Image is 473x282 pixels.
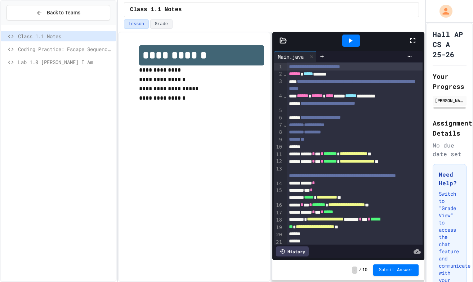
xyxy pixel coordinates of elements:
span: Lab 1.0 [PERSON_NAME] I Am [18,58,113,66]
div: History [276,246,309,256]
div: 20 [274,231,283,238]
div: 2 [274,70,283,78]
button: Lesson [124,19,149,29]
span: - [352,267,357,274]
div: My Account [432,3,454,19]
div: 8 [274,129,283,136]
span: Fold line [283,93,287,99]
div: 4 [274,93,283,107]
h2: Assignment Details [433,118,467,138]
span: 10 [362,267,367,273]
span: Submit Answer [379,267,413,273]
iframe: chat widget [443,253,466,275]
div: Main.java [274,51,316,62]
div: 16 [274,202,283,209]
div: 12 [274,158,283,165]
div: 13 [274,165,283,180]
span: / [359,267,361,273]
div: Main.java [274,53,307,60]
button: Back to Teams [6,5,110,21]
div: 6 [274,114,283,122]
span: Fold line [283,71,287,77]
h1: Hall AP CS A 25-26 [433,29,467,59]
div: 18 [274,217,283,224]
div: 10 [274,144,283,151]
h3: Need Help? [439,170,461,187]
div: 5 [274,107,283,114]
div: 1 [274,63,283,70]
span: Class 1.1 Notes [130,5,182,14]
div: 19 [274,224,283,231]
iframe: chat widget [413,222,466,253]
div: 14 [274,180,283,187]
span: Back to Teams [47,9,80,17]
span: Fold line [283,122,287,128]
button: Submit Answer [373,264,419,276]
div: 7 [274,122,283,129]
div: 15 [274,187,283,202]
span: Coding Practice: Escape Sequences [18,45,113,53]
div: 17 [274,209,283,217]
h2: Your Progress [433,71,467,91]
span: Class 1.1 Notes [18,32,113,40]
div: 21 [274,239,283,261]
div: 11 [274,151,283,158]
div: 3 [274,78,283,93]
div: 9 [274,136,283,144]
button: Grade [150,19,173,29]
div: [PERSON_NAME] [435,97,465,104]
div: No due date set [433,141,467,158]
